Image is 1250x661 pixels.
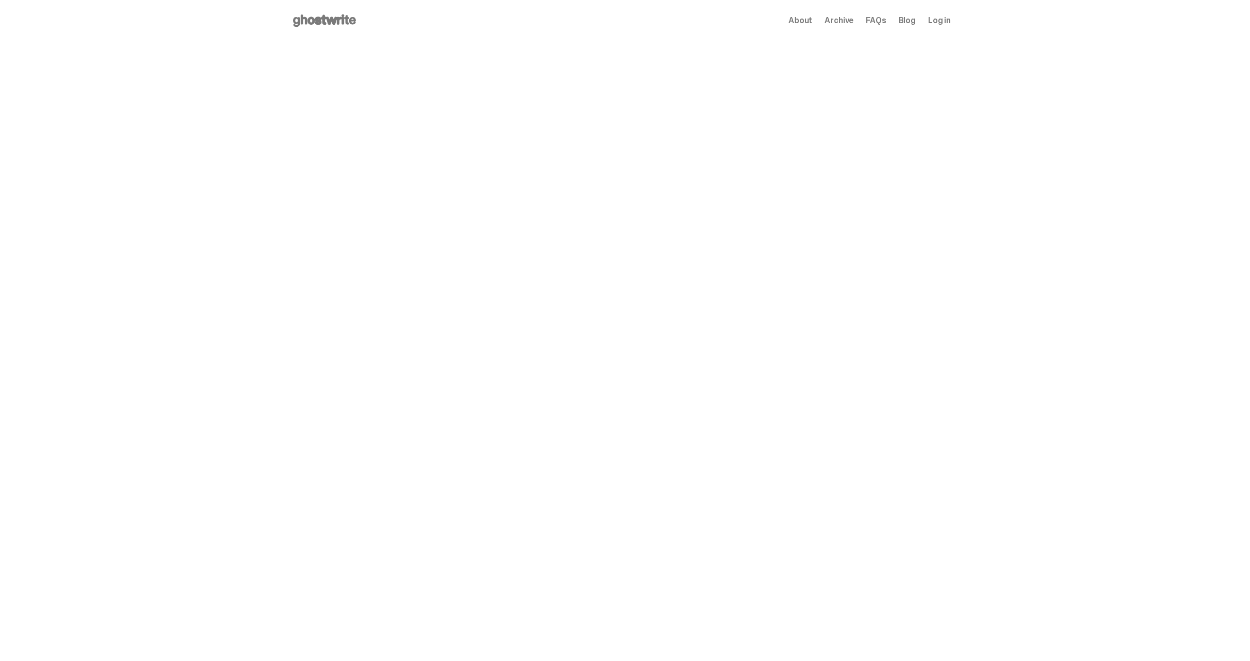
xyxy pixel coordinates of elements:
[789,16,812,25] a: About
[866,16,886,25] a: FAQs
[899,16,916,25] a: Blog
[825,16,853,25] a: Archive
[928,16,951,25] a: Log in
